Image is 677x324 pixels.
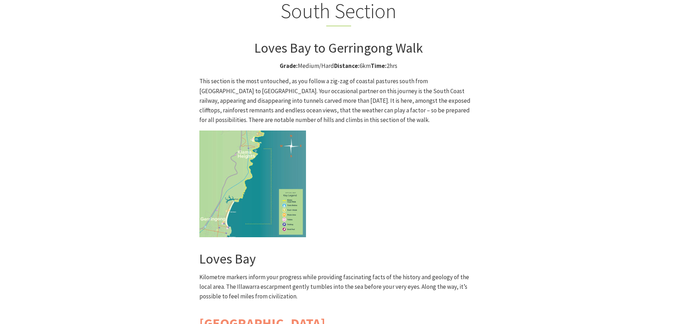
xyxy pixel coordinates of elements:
[371,62,387,70] strong: Time:
[199,40,478,56] h3: Loves Bay to Gerringong Walk
[199,61,478,71] p: Medium/Hard 6km 2hrs
[199,251,478,267] h3: Loves Bay
[199,272,478,302] p: Kilometre markers inform your progress while providing fascinating facts of the history and geolo...
[199,76,478,125] p: This section is the most untouched, as you follow a zig-zag of coastal pastures south from [GEOGR...
[199,131,306,237] img: Kiama Coast Walk South Section
[280,62,298,70] strong: Grade:
[334,62,360,70] strong: Distance:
